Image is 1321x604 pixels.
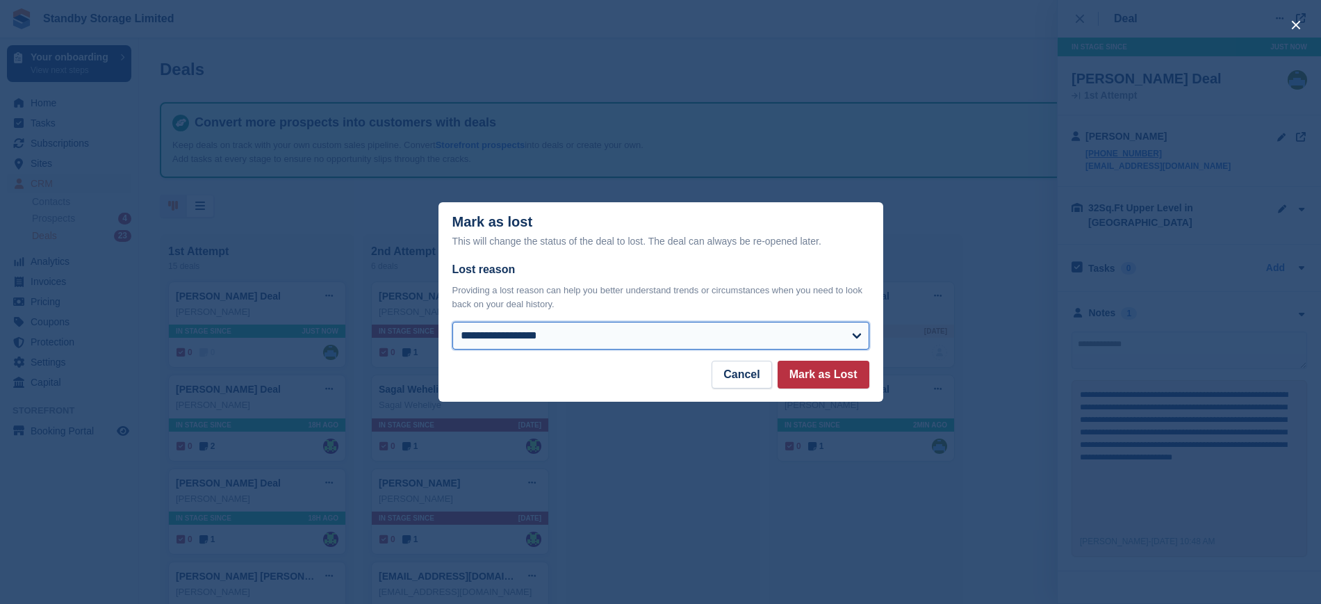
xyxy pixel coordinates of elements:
label: Lost reason [452,261,869,278]
button: Mark as Lost [778,361,869,389]
div: Mark as lost [452,214,869,250]
button: close [1285,14,1307,36]
button: Cancel [712,361,771,389]
p: Providing a lost reason can help you better understand trends or circumstances when you need to l... [452,284,869,311]
div: This will change the status of the deal to lost. The deal can always be re-opened later. [452,233,869,250]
